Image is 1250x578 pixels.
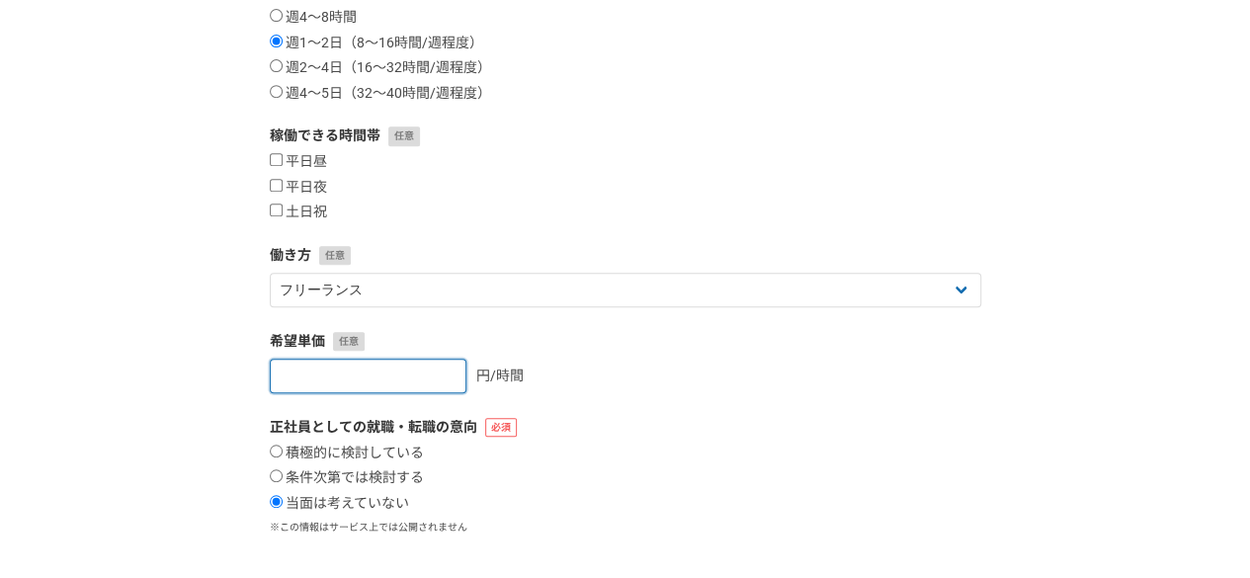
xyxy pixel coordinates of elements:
[270,85,283,98] input: 週4〜5日（32〜40時間/週程度）
[270,469,283,482] input: 条件次第では検討する
[270,59,283,72] input: 週2〜4日（16〜32時間/週程度）
[270,9,357,27] label: 週4〜8時間
[270,35,283,47] input: 週1〜2日（8〜16時間/週程度）
[270,245,981,266] label: 働き方
[270,445,283,457] input: 積極的に検討している
[270,469,424,487] label: 条件次第では検討する
[476,368,524,383] span: 円/時間
[270,520,981,535] p: ※この情報はサービス上では公開されません
[270,495,283,508] input: 当面は考えていない
[270,59,491,77] label: 週2〜4日（16〜32時間/週程度）
[270,9,283,22] input: 週4〜8時間
[270,445,424,462] label: 積極的に検討している
[270,417,981,438] label: 正社員としての就職・転職の意向
[270,204,283,216] input: 土日祝
[270,495,409,513] label: 当面は考えていない
[270,35,483,52] label: 週1〜2日（8〜16時間/週程度）
[270,204,327,221] label: 土日祝
[270,331,981,352] label: 希望単価
[270,179,283,192] input: 平日夜
[270,179,327,197] label: 平日夜
[270,125,981,146] label: 稼働できる時間帯
[270,153,283,166] input: 平日昼
[270,153,327,171] label: 平日昼
[270,85,491,103] label: 週4〜5日（32〜40時間/週程度）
